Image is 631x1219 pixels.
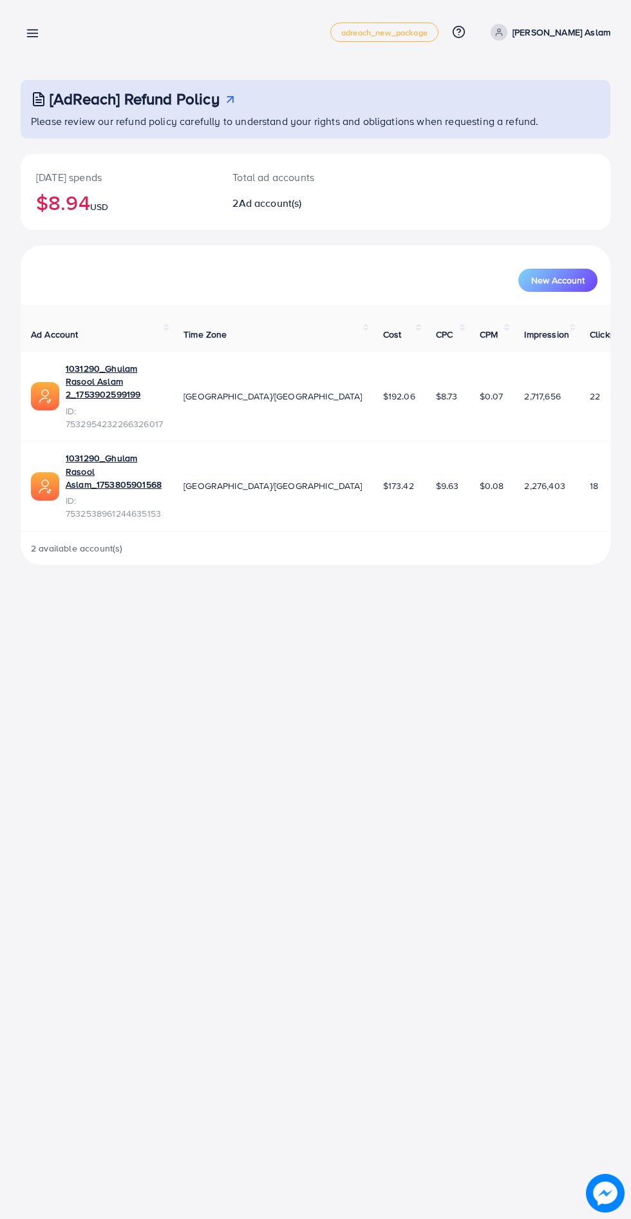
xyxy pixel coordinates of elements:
[31,542,123,555] span: 2 available account(s)
[524,390,560,403] span: 2,717,656
[184,328,227,341] span: Time Zone
[436,390,458,403] span: $8.73
[383,390,415,403] span: $192.06
[436,479,459,492] span: $9.63
[31,472,59,501] img: ic-ads-acc.e4c84228.svg
[524,479,565,492] span: 2,276,403
[36,169,202,185] p: [DATE] spends
[239,196,302,210] span: Ad account(s)
[50,90,220,108] h3: [AdReach] Refund Policy
[66,362,163,401] a: 1031290_Ghulam Rasool Aslam 2_1753902599199
[518,269,598,292] button: New Account
[590,328,614,341] span: Clicks
[586,1174,625,1213] img: image
[66,494,163,521] span: ID: 7532538961244635153
[66,405,163,431] span: ID: 7532954232266326017
[480,479,504,492] span: $0.08
[184,479,363,492] span: [GEOGRAPHIC_DATA]/[GEOGRAPHIC_DATA]
[485,24,610,41] a: [PERSON_NAME] Aslam
[232,169,349,185] p: Total ad accounts
[480,390,504,403] span: $0.07
[513,24,610,40] p: [PERSON_NAME] Aslam
[90,200,108,213] span: USD
[184,390,363,403] span: [GEOGRAPHIC_DATA]/[GEOGRAPHIC_DATA]
[524,328,569,341] span: Impression
[31,113,603,129] p: Please review our refund policy carefully to understand your rights and obligations when requesti...
[590,390,600,403] span: 22
[436,328,453,341] span: CPC
[232,197,349,209] h2: 2
[480,328,498,341] span: CPM
[383,328,402,341] span: Cost
[66,452,163,491] a: 1031290_Ghulam Rasool Aslam_1753805901568
[31,382,59,410] img: ic-ads-acc.e4c84228.svg
[590,479,598,492] span: 18
[36,190,202,215] h2: $8.94
[330,23,438,42] a: adreach_new_package
[31,328,79,341] span: Ad Account
[531,276,585,285] span: New Account
[341,28,428,37] span: adreach_new_package
[383,479,414,492] span: $173.42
